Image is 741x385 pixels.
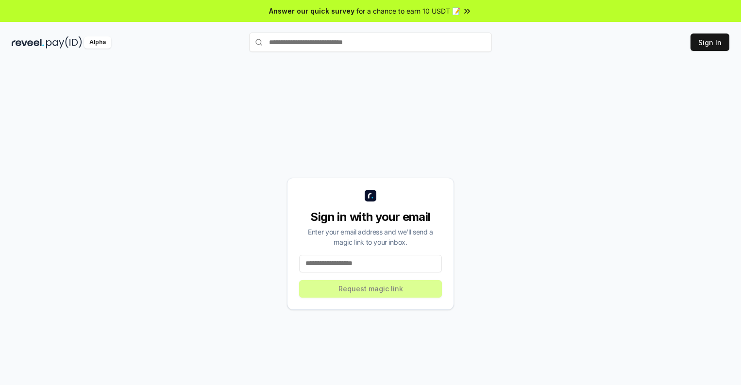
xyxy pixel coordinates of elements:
[46,36,82,49] img: pay_id
[365,190,376,201] img: logo_small
[299,227,442,247] div: Enter your email address and we’ll send a magic link to your inbox.
[299,209,442,225] div: Sign in with your email
[356,6,460,16] span: for a chance to earn 10 USDT 📝
[690,33,729,51] button: Sign In
[269,6,354,16] span: Answer our quick survey
[84,36,111,49] div: Alpha
[12,36,44,49] img: reveel_dark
